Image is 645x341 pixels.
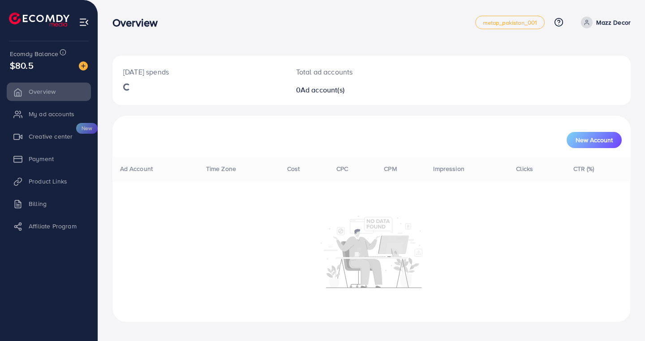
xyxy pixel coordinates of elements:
span: Ecomdy Balance [10,49,58,58]
span: Ad account(s) [301,85,344,95]
p: Total ad accounts [296,66,404,77]
p: [DATE] spends [123,66,275,77]
span: metap_pakistan_001 [483,20,537,26]
h2: 0 [296,86,404,94]
a: metap_pakistan_001 [475,16,545,29]
span: New Account [576,137,613,143]
img: menu [79,17,89,27]
img: image [79,61,88,70]
span: $80.5 [10,59,34,72]
button: New Account [567,132,622,148]
img: logo [9,13,69,26]
h3: Overview [112,16,165,29]
p: Mazz Decor [596,17,631,28]
a: Mazz Decor [577,17,631,28]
